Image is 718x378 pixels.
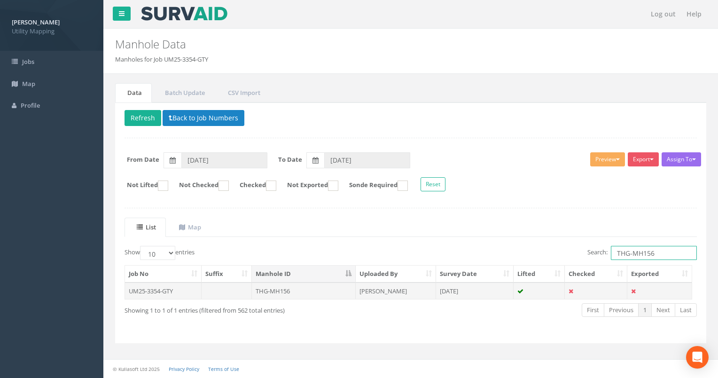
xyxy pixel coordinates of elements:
[686,346,709,369] div: Open Intercom Messenger
[153,83,215,102] a: Batch Update
[216,83,270,102] a: CSV Import
[675,303,697,317] a: Last
[181,152,267,168] input: From Date
[115,38,605,50] h2: Manhole Data
[21,101,40,110] span: Profile
[167,218,211,237] a: Map
[590,152,625,166] button: Preview
[179,223,201,231] uib-tab-heading: Map
[12,27,92,36] span: Utility Mapping
[436,266,514,283] th: Survey Date: activate to sort column ascending
[628,152,659,166] button: Export
[125,302,355,315] div: Showing 1 to 1 of 1 entries (filtered from 562 total entries)
[230,181,276,191] label: Checked
[125,266,202,283] th: Job No: activate to sort column ascending
[582,303,604,317] a: First
[169,366,199,372] a: Privacy Policy
[22,79,35,88] span: Map
[340,181,408,191] label: Sonde Required
[125,110,161,126] button: Refresh
[356,266,436,283] th: Uploaded By: activate to sort column ascending
[115,83,152,102] a: Data
[604,303,639,317] a: Previous
[202,266,252,283] th: Suffix: activate to sort column ascending
[140,246,175,260] select: Showentries
[12,16,92,35] a: [PERSON_NAME] Utility Mapping
[12,18,60,26] strong: [PERSON_NAME]
[651,303,675,317] a: Next
[278,181,338,191] label: Not Exported
[252,283,355,299] td: THG-MH156
[324,152,410,168] input: To Date
[208,366,239,372] a: Terms of Use
[163,110,244,126] button: Back to Job Numbers
[587,246,697,260] label: Search:
[356,283,436,299] td: [PERSON_NAME]
[278,155,302,164] label: To Date
[22,57,34,66] span: Jobs
[127,155,159,164] label: From Date
[125,218,166,237] a: List
[638,303,652,317] a: 1
[113,366,160,372] small: © Kullasoft Ltd 2025
[125,283,202,299] td: UM25-3354-GTY
[137,223,156,231] uib-tab-heading: List
[627,266,692,283] th: Exported: activate to sort column ascending
[514,266,565,283] th: Lifted: activate to sort column ascending
[662,152,701,166] button: Assign To
[421,177,445,191] button: Reset
[117,181,168,191] label: Not Lifted
[611,246,697,260] input: Search:
[125,246,195,260] label: Show entries
[436,283,514,299] td: [DATE]
[565,266,627,283] th: Checked: activate to sort column ascending
[170,181,229,191] label: Not Checked
[115,55,208,64] li: Manholes for Job UM25-3354-GTY
[252,266,355,283] th: Manhole ID: activate to sort column descending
